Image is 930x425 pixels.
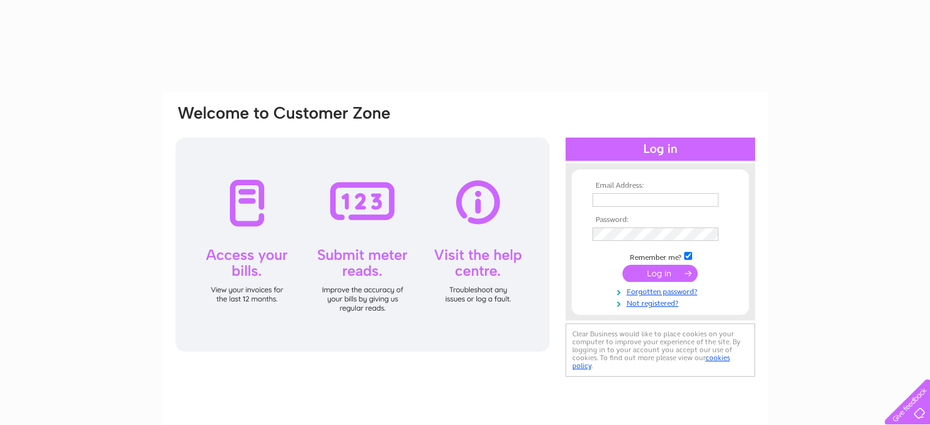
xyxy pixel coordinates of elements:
th: Email Address: [589,182,731,190]
a: Not registered? [592,297,731,308]
td: Remember me? [589,250,731,262]
a: Forgotten password? [592,285,731,297]
a: cookies policy [572,353,730,370]
input: Submit [622,265,698,282]
div: Clear Business would like to place cookies on your computer to improve your experience of the sit... [566,323,755,377]
th: Password: [589,216,731,224]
